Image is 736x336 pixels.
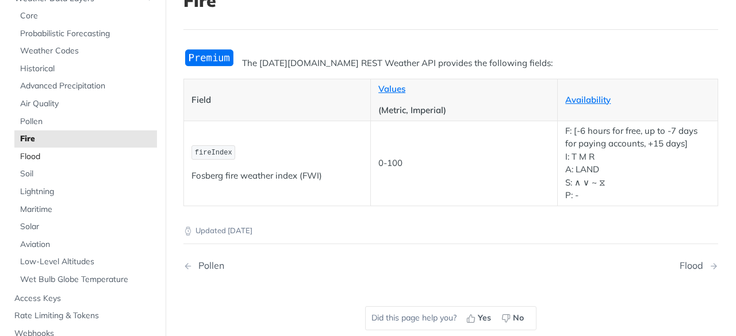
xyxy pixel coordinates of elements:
[680,260,709,271] div: Flood
[14,7,157,25] a: Core
[14,236,157,253] a: Aviation
[9,290,157,307] a: Access Keys
[14,78,157,95] a: Advanced Precipitation
[183,249,718,283] nav: Pagination Controls
[14,113,157,130] a: Pollen
[14,271,157,288] a: Wet Bulb Globe Temperature
[14,201,157,218] a: Maritime
[565,125,710,202] p: F: [-6 hours for free, up to -7 days for paying accounts, +15 days] I: T M R A: LAND S: ∧ ∨ ~ ⧖ P: -
[20,116,154,128] span: Pollen
[20,256,154,268] span: Low-Level Altitudes
[191,94,363,107] p: Field
[20,151,154,163] span: Flood
[14,60,157,78] a: Historical
[14,95,157,113] a: Air Quality
[513,312,524,324] span: No
[680,260,718,271] a: Next Page: Flood
[14,25,157,43] a: Probabilistic Forecasting
[183,225,718,237] p: Updated [DATE]
[20,239,154,250] span: Aviation
[20,168,154,180] span: Soil
[14,253,157,271] a: Low-Level Altitudes
[462,310,497,327] button: Yes
[14,148,157,165] a: Flood
[365,306,536,330] div: Did this page help you?
[478,312,491,324] span: Yes
[14,310,154,322] span: Rate Limiting & Tokens
[20,45,154,57] span: Weather Codes
[195,149,232,157] span: fireIndex
[497,310,530,327] button: No
[20,10,154,22] span: Core
[191,169,363,183] p: Fosberg fire weather index (FWI)
[183,57,718,70] p: The [DATE][DOMAIN_NAME] REST Weather API provides the following fields:
[183,260,413,271] a: Previous Page: Pollen
[20,98,154,110] span: Air Quality
[378,104,550,117] p: (Metric, Imperial)
[20,133,154,145] span: Fire
[20,274,154,285] span: Wet Bulb Globe Temperature
[14,218,157,235] a: Solar
[20,80,154,92] span: Advanced Precipitation
[14,165,157,183] a: Soil
[14,293,154,304] span: Access Keys
[14,130,157,148] a: Fire
[9,307,157,325] a: Rate Limiting & Tokens
[20,63,154,75] span: Historical
[378,157,550,170] p: 0-100
[20,186,154,198] span: Lightning
[193,260,224,271] div: Pollen
[20,221,154,233] span: Solar
[565,94,611,105] a: Availability
[14,183,157,200] a: Lightning
[378,83,405,94] a: Values
[14,43,157,60] a: Weather Codes
[20,204,154,215] span: Maritime
[20,28,154,40] span: Probabilistic Forecasting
